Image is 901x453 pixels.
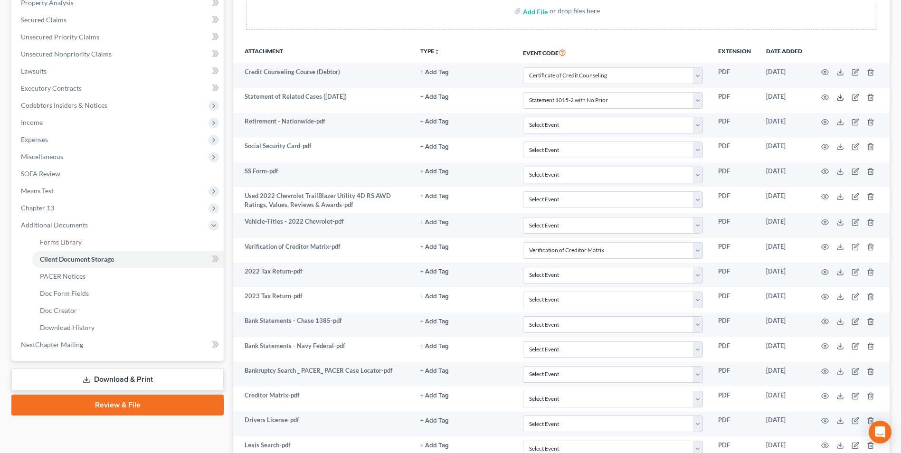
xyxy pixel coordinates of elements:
[420,193,449,199] button: + Add Tag
[759,287,810,312] td: [DATE]
[40,289,89,297] span: Doc Form Fields
[869,421,892,444] div: Open Intercom Messenger
[420,341,508,350] a: + Add Tag
[759,213,810,238] td: [DATE]
[233,63,412,88] td: Credit Counseling Course (Debtor)
[13,63,224,80] a: Lawsuits
[420,92,508,101] a: + Add Tag
[21,152,63,160] span: Miscellaneous
[233,362,412,387] td: Bankruptcy Search _ PACER_ PACER Case Locator-pdf
[420,167,508,176] a: + Add Tag
[420,418,449,424] button: + Add Tag
[420,117,508,126] a: + Add Tag
[420,119,449,125] button: + Add Tag
[420,142,508,151] a: + Add Tag
[21,340,83,349] span: NextChapter Mailing
[11,395,224,415] a: Review & File
[420,391,508,400] a: + Add Tag
[759,113,810,138] td: [DATE]
[420,94,449,100] button: + Add Tag
[420,293,449,300] button: + Add Tag
[420,48,440,55] button: TYPEunfold_more
[711,238,759,263] td: PDF
[420,316,508,325] a: + Add Tag
[40,306,77,314] span: Doc Creator
[32,268,224,285] a: PACER Notices
[32,285,224,302] a: Doc Form Fields
[759,263,810,287] td: [DATE]
[13,165,224,182] a: SOFA Review
[21,135,48,143] span: Expenses
[420,443,449,449] button: + Add Tag
[759,387,810,411] td: [DATE]
[21,221,88,229] span: Additional Documents
[759,337,810,362] td: [DATE]
[420,319,449,325] button: + Add Tag
[759,138,810,162] td: [DATE]
[21,118,43,126] span: Income
[420,368,449,374] button: + Add Tag
[711,63,759,88] td: PDF
[420,242,508,251] a: + Add Tag
[711,263,759,287] td: PDF
[420,366,508,375] a: + Add Tag
[711,88,759,113] td: PDF
[759,162,810,187] td: [DATE]
[40,323,95,331] span: Download History
[420,67,508,76] a: + Add Tag
[711,412,759,436] td: PDF
[515,41,711,63] th: Event Code
[550,6,600,16] div: or drop files here
[759,412,810,436] td: [DATE]
[21,170,60,178] span: SOFA Review
[711,287,759,312] td: PDF
[11,368,224,391] a: Download & Print
[434,49,440,55] i: unfold_more
[420,343,449,349] button: + Add Tag
[21,187,54,195] span: Means Test
[21,84,82,92] span: Executory Contracts
[13,28,224,46] a: Unsecured Priority Claims
[420,144,449,150] button: + Add Tag
[21,101,107,109] span: Codebtors Insiders & Notices
[420,244,449,250] button: + Add Tag
[759,187,810,213] td: [DATE]
[711,362,759,387] td: PDF
[420,267,508,276] a: + Add Tag
[233,162,412,187] td: SS Form-pdf
[711,138,759,162] td: PDF
[711,187,759,213] td: PDF
[21,67,47,75] span: Lawsuits
[759,238,810,263] td: [DATE]
[420,69,449,75] button: + Add Tag
[32,302,224,319] a: Doc Creator
[32,319,224,336] a: Download History
[759,41,810,63] th: Date added
[233,412,412,436] td: Drivers License-pdf
[420,219,449,226] button: + Add Tag
[21,50,112,58] span: Unsecured Nonpriority Claims
[711,113,759,138] td: PDF
[233,113,412,138] td: Retirement - Nationwide-pdf
[233,238,412,263] td: Verification of Creditor Matrix-pdf
[711,387,759,411] td: PDF
[32,234,224,251] a: Forms Library
[233,287,412,312] td: 2023 Tax Return-pdf
[711,162,759,187] td: PDF
[420,441,508,450] a: + Add Tag
[21,16,66,24] span: Secured Claims
[420,393,449,399] button: + Add Tag
[759,88,810,113] td: [DATE]
[233,88,412,113] td: Statement of Related Cases ([DATE])
[420,169,449,175] button: + Add Tag
[420,415,508,425] a: + Add Tag
[13,80,224,97] a: Executory Contracts
[21,204,54,212] span: Chapter 13
[40,238,82,246] span: Forms Library
[233,138,412,162] td: Social Security Card-pdf
[759,63,810,88] td: [DATE]
[32,251,224,268] a: Client Document Storage
[233,337,412,362] td: Bank Statements - Navy Federal-pdf
[233,312,412,337] td: Bank Statements - Chase 1385-pdf
[711,312,759,337] td: PDF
